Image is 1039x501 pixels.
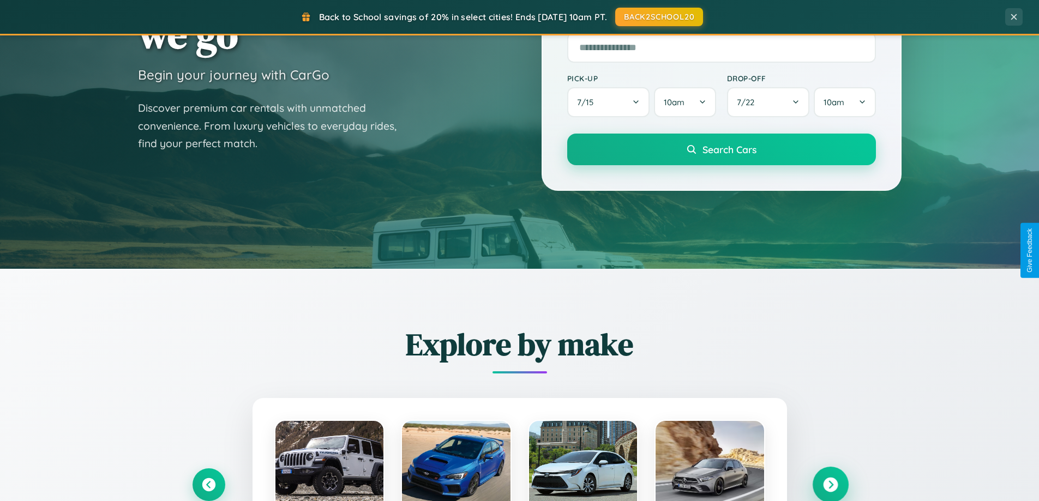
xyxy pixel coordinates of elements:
[138,67,329,83] h3: Begin your journey with CarGo
[702,143,756,155] span: Search Cars
[824,97,844,107] span: 10am
[567,134,876,165] button: Search Cars
[1026,228,1034,273] div: Give Feedback
[654,87,716,117] button: 10am
[577,97,599,107] span: 7 / 15
[615,8,703,26] button: BACK2SCHOOL20
[193,323,847,365] h2: Explore by make
[727,74,876,83] label: Drop-off
[567,74,716,83] label: Pick-up
[664,97,684,107] span: 10am
[319,11,607,22] span: Back to School savings of 20% in select cities! Ends [DATE] 10am PT.
[737,97,760,107] span: 7 / 22
[727,87,810,117] button: 7/22
[138,99,411,153] p: Discover premium car rentals with unmatched convenience. From luxury vehicles to everyday rides, ...
[814,87,875,117] button: 10am
[567,87,650,117] button: 7/15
